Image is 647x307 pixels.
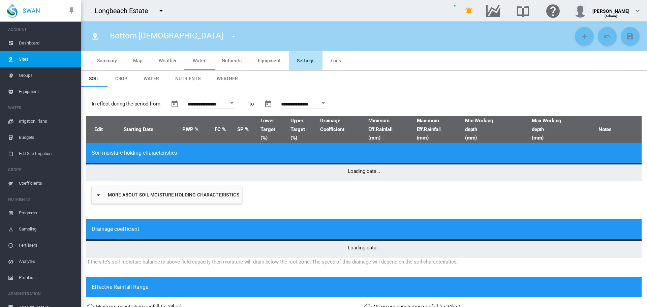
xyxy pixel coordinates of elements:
[417,117,464,143] span: Maximum Eff.Rainfall (mm)
[621,27,640,46] button: Save Changes
[144,76,159,81] span: Water
[368,117,416,143] span: Minimum Eff.Rainfall (mm)
[67,7,75,15] md-icon: icon-pin
[592,5,629,12] div: [PERSON_NAME]
[227,30,240,43] button: icon-menu-down
[86,258,642,277] div: If the site's soil moisture balance is above field capacity then moisture will drain below the ro...
[19,84,75,100] span: Equipment
[215,125,237,134] span: Field Capacity
[92,186,242,204] button: icon-menu-downMore about soil moisture holding characteristics
[94,125,121,134] span: Edit
[92,100,160,109] span: In effect during the period from
[575,27,594,46] button: Add New Setting
[19,221,75,237] span: Sampling
[465,117,499,143] span: Min Working depth (mm)
[237,125,260,134] span: Saturation Point
[94,191,102,199] md-icon: icon-menu-down
[168,97,181,111] button: md-calendar
[19,175,75,191] span: Coefficients
[19,270,75,286] span: Profiles
[249,100,254,109] span: to
[182,125,214,134] span: Permanent Wilting Point
[217,76,238,81] span: Weather
[19,253,75,270] span: Analytes
[345,165,383,177] span: Loading data...
[92,284,148,290] span: Effective Rainfall Range
[8,164,75,175] span: CROPS
[7,4,18,18] img: SWAN-Landscape-Logo-Colour-drop.png
[19,113,75,129] span: Irrigation Plans
[605,14,618,18] span: (Admin)
[19,205,75,221] span: Programs
[226,97,238,109] button: Open calendar
[19,129,75,146] span: Budgets
[91,32,99,40] md-icon: icon-map-marker-radius
[8,102,75,113] span: WATER
[115,76,128,81] span: Crop
[157,7,165,15] md-icon: icon-menu-down
[89,76,99,81] span: Soil
[574,4,587,18] img: profile.jpg
[124,125,182,134] span: Starting Date
[229,32,238,40] md-icon: icon-menu-down
[154,4,168,18] button: icon-menu-down
[95,6,154,16] div: Longbeach Estate
[222,58,242,63] span: Nutrients
[19,51,75,67] span: Sites
[598,125,625,134] span: Notes
[261,97,275,111] button: md-calendar
[297,58,314,63] span: Settings
[159,58,177,63] span: Weather
[515,7,531,15] md-icon: Search the knowledge base
[260,117,289,143] span: Lower Target (%)
[258,58,281,63] span: Equipment
[545,7,561,15] md-icon: Click here for help
[8,288,75,299] span: ADMINISTRATION
[532,117,565,143] span: Max Working depth (mm)
[19,67,75,84] span: Groups
[19,35,75,51] span: Dashboard
[290,117,319,143] span: Upper Target (%)
[634,7,642,15] md-icon: icon-chevron-down
[462,4,476,18] button: icon-bell-ring
[92,226,139,232] span: Drainage coefficient
[97,58,117,63] span: Summary
[603,32,611,40] md-icon: icon-undo
[598,27,617,46] button: Cancel Changes
[193,58,206,63] span: Water
[23,6,40,15] span: SWAN
[465,7,473,15] md-icon: icon-bell-ring
[281,102,326,109] input: Enter Date
[92,150,177,156] span: Soil moisture holding characteristics
[345,242,383,253] span: Loading data...
[19,237,75,253] span: Fertilisers
[317,97,329,109] button: Open calendar
[331,58,341,63] span: Logs
[19,146,75,162] span: Edit Site Irrigation
[110,31,223,40] span: Bottom [DEMOGRAPHIC_DATA]
[8,194,75,205] span: NUTRIENTS
[8,24,75,35] span: ACCOUNT
[320,117,368,143] span: Drainage Coefficient
[88,30,102,43] button: Click to go to list of Sites
[485,7,501,15] md-icon: Go to the Data Hub
[187,102,235,109] input: Enter Date
[133,58,143,63] span: Map
[175,76,201,81] span: Nutrients
[626,32,634,40] md-icon: icon-content-save
[580,32,588,40] md-icon: icon-plus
